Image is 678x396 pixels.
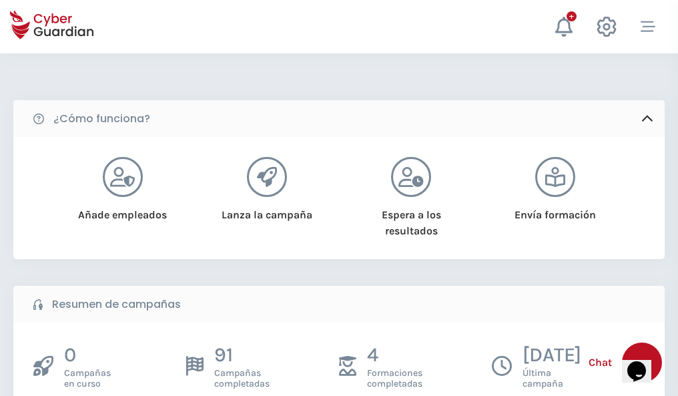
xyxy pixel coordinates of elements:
[214,368,270,389] span: Campañas completadas
[500,197,611,223] div: Envía formación
[67,197,178,223] div: Añade empleados
[214,343,270,368] p: 91
[212,197,322,223] div: Lanza la campaña
[567,11,577,21] div: +
[622,343,665,383] iframe: chat widget
[523,368,581,389] span: Última campaña
[367,368,422,389] span: Formaciones completadas
[64,343,111,368] p: 0
[589,355,612,371] span: Chat
[53,111,150,127] b: ¿Cómo funciona?
[64,368,111,389] span: Campañas en curso
[52,296,181,313] b: Resumen de campañas
[356,197,466,239] div: Espera a los resultados
[367,343,422,368] p: 4
[523,343,581,368] p: [DATE]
